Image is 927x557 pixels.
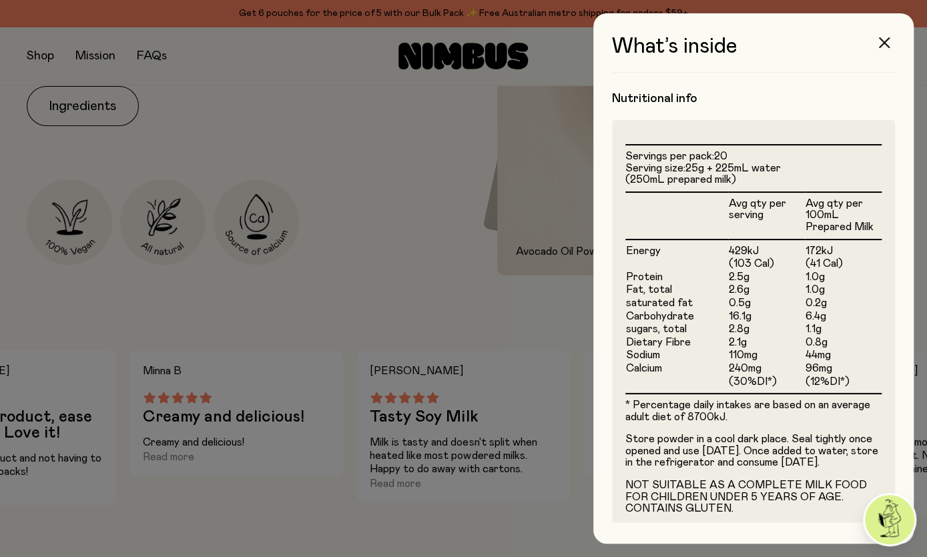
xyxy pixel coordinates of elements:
h3: What’s inside [612,35,895,73]
span: saturated fat [626,298,693,308]
li: Servings per pack: [625,151,882,163]
th: Avg qty per serving [728,192,805,239]
span: Calcium [626,363,662,374]
td: 16.1g [728,310,805,324]
span: Energy [626,245,661,256]
td: 1.1g [805,323,882,336]
span: 20 [714,151,727,161]
td: 2.1g [728,336,805,350]
p: * Percentage daily intakes are based on an average adult diet of 8700kJ. [625,400,882,423]
td: 1.0g [805,271,882,284]
td: 429kJ [728,239,805,258]
span: Dietary Fibre [626,337,691,348]
p: NOT SUITABLE AS A COMPLETE MILK FOOD FOR CHILDREN UNDER 5 YEARS OF AGE. CONTAINS GLUTEN. [625,480,882,515]
li: Serving size: [625,163,882,186]
span: Fat, total [626,284,672,295]
td: (41 Cal) [805,257,882,271]
td: 0.5g [728,297,805,310]
td: 6.4g [805,310,882,324]
td: 2.5g [728,271,805,284]
td: 1.0g [805,284,882,297]
td: 96mg [805,362,882,376]
span: Carbohydrate [626,311,694,322]
td: 2.6g [728,284,805,297]
p: Store powder in a cool dark place. Seal tightly once opened and use [DATE]. Once added to water, ... [625,434,882,469]
td: (30%DI*) [728,376,805,394]
td: 110mg [728,349,805,362]
span: sugars, total [626,324,687,334]
h4: Nutritional info [612,91,895,107]
th: Avg qty per 100mL Prepared Milk [805,192,882,239]
span: 25g + 225mL water (250mL prepared milk) [625,163,781,185]
td: 240mg [728,362,805,376]
span: Protein [626,271,663,282]
span: Sodium [626,350,660,360]
td: 44mg [805,349,882,362]
td: (103 Cal) [728,257,805,271]
td: 2.8g [728,323,805,336]
td: 0.8g [805,336,882,350]
td: 172kJ [805,239,882,258]
td: (12%DI*) [805,376,882,394]
img: agent [865,495,914,544]
td: 0.2g [805,297,882,310]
